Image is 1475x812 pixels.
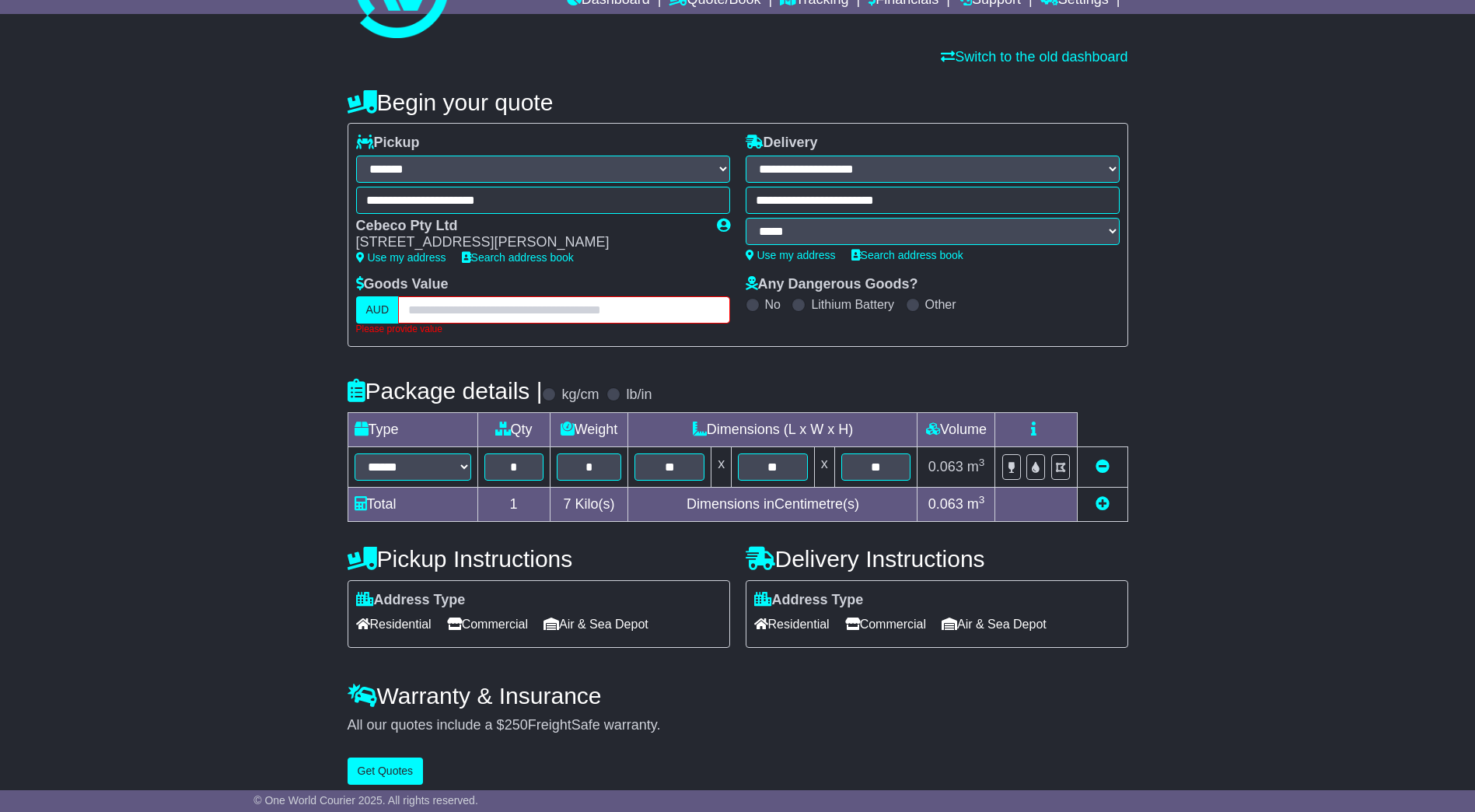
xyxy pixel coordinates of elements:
label: AUD [356,296,400,324]
td: Kilo(s) [550,487,628,521]
span: 0.063 [928,459,963,474]
td: Weight [550,412,628,446]
span: Residential [754,612,830,636]
td: Type [348,412,477,446]
label: Delivery [746,135,818,152]
span: Commercial [447,612,528,636]
td: Qty [477,412,550,446]
span: 0.063 [928,496,963,512]
label: Address Type [356,592,466,609]
span: © One World Courier 2025. All rights reserved. [253,794,478,807]
label: Other [925,297,956,312]
label: lb/in [626,387,652,404]
td: 1 [477,487,550,521]
label: Any Dangerous Goods? [746,276,918,293]
label: Pickup [356,135,420,152]
span: m [967,496,985,512]
td: Total [348,487,477,521]
sup: 3 [979,494,985,506]
h4: Package details | [348,378,543,404]
span: Air & Sea Depot [544,612,648,636]
a: Remove this item [1096,459,1110,474]
span: m [967,459,985,474]
label: Lithium Battery [811,297,894,312]
td: Volume [918,412,995,446]
label: Address Type [754,592,864,609]
h4: Delivery Instructions [746,546,1128,572]
div: Cebeco Pty Ltd [356,218,701,235]
div: All our quotes include a $ FreightSafe warranty. [348,717,1128,734]
td: x [814,446,834,487]
span: Air & Sea Depot [942,612,1047,636]
sup: 3 [979,457,985,468]
label: Goods Value [356,276,449,293]
button: Get Quotes [348,758,424,785]
span: 250 [505,717,528,733]
h4: Begin your quote [348,89,1128,115]
td: Dimensions (L x W x H) [628,412,918,446]
label: kg/cm [561,387,599,404]
a: Add new item [1096,496,1110,512]
span: Residential [356,612,432,636]
div: Please provide value [356,324,730,334]
a: Search address book [851,249,963,261]
label: No [765,297,781,312]
a: Use my address [746,249,836,261]
span: Commercial [845,612,926,636]
h4: Warranty & Insurance [348,683,1128,709]
a: Use my address [356,251,446,264]
td: x [711,446,732,487]
h4: Pickup Instructions [348,546,730,572]
td: Dimensions in Centimetre(s) [628,487,918,521]
div: [STREET_ADDRESS][PERSON_NAME] [356,234,701,251]
a: Search address book [462,251,574,264]
a: Switch to the old dashboard [941,49,1127,65]
span: 7 [563,496,571,512]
